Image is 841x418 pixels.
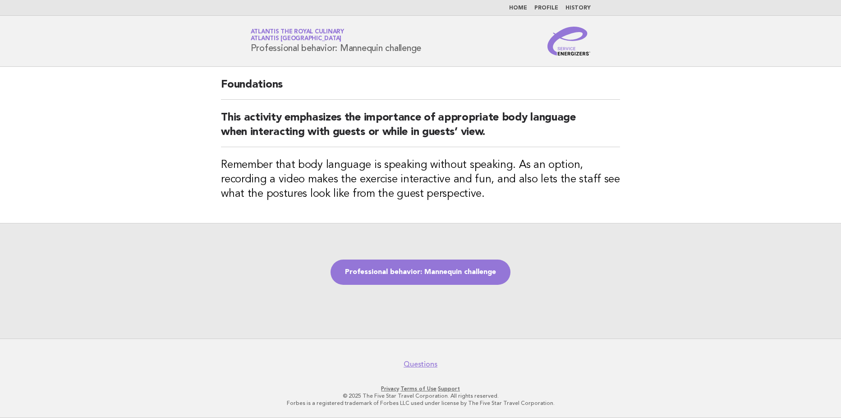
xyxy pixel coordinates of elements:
a: Home [509,5,527,11]
a: Terms of Use [400,385,437,392]
a: Professional behavior: Mannequin challenge [331,260,510,285]
h2: This activity emphasizes the importance of appropriate body language when interacting with guests... [221,111,620,147]
h3: Remember that body language is speaking without speaking. As an option, recording a video makes t... [221,158,620,201]
a: Questions [404,360,437,369]
p: · · [145,385,697,392]
a: Support [438,385,460,392]
p: Forbes is a registered trademark of Forbes LLC used under license by The Five Star Travel Corpora... [145,399,697,407]
p: © 2025 The Five Star Travel Corporation. All rights reserved. [145,392,697,399]
a: Profile [534,5,558,11]
a: Atlantis the Royal CulinaryAtlantis [GEOGRAPHIC_DATA] [251,29,344,42]
span: Atlantis [GEOGRAPHIC_DATA] [251,36,342,42]
h1: Professional behavior: Mannequin challenge [251,29,422,53]
img: Service Energizers [547,27,591,56]
a: Privacy [381,385,399,392]
a: History [565,5,591,11]
h2: Foundations [221,78,620,100]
